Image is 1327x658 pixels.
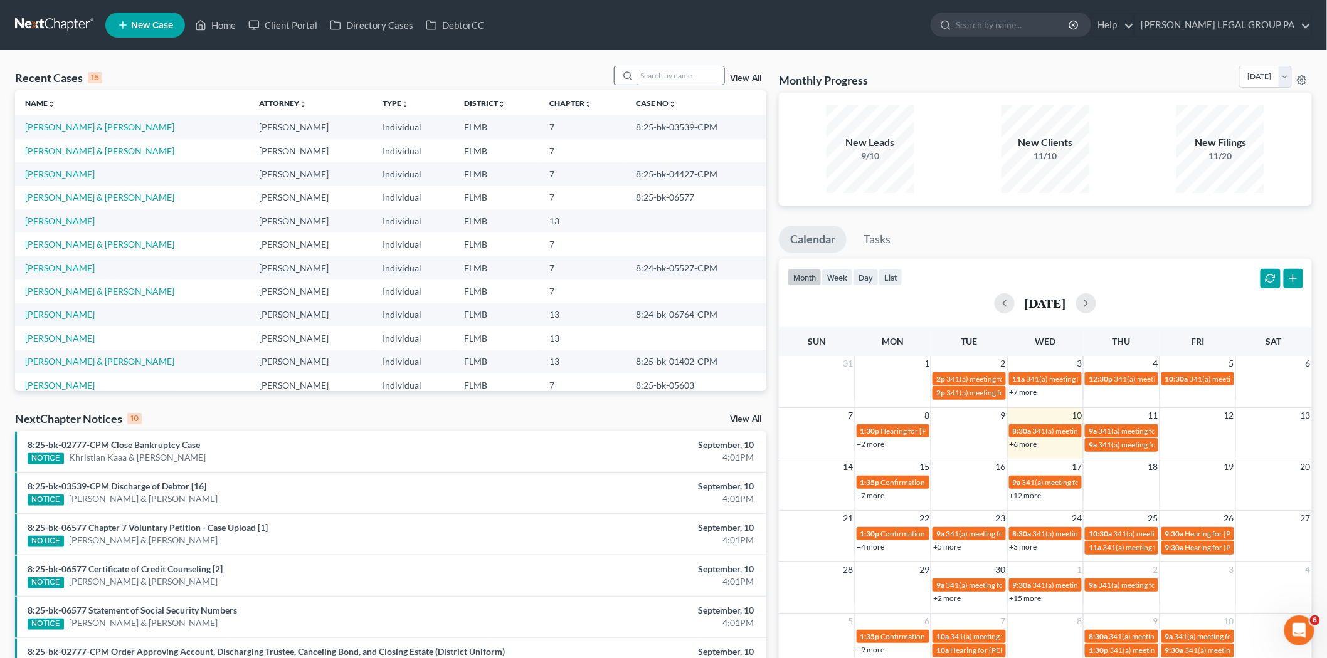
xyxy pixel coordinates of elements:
[1228,562,1235,577] span: 3
[1013,580,1032,590] span: 9:30a
[420,14,490,36] a: DebtorCC
[779,226,847,253] a: Calendar
[28,605,237,615] a: 8:25-bk-06577 Statement of Social Security Numbers
[539,186,626,209] td: 7
[1113,529,1234,538] span: 341(a) meeting for [PERSON_NAME]
[249,279,373,303] td: [PERSON_NAME]
[1176,150,1264,162] div: 11/20
[881,632,1025,641] span: Confirmation Hearing for [PERSON_NAME]
[25,98,55,108] a: Nameunfold_more
[539,115,626,138] td: 7
[946,388,1134,397] span: 341(a) meeting for [PERSON_NAME] & [PERSON_NAME]
[1135,14,1311,36] a: [PERSON_NAME] LEGAL GROUP PA
[383,98,410,108] a: Typeunfold_more
[455,350,539,373] td: FLMB
[1089,426,1097,436] span: 9a
[1109,632,1296,641] span: 341(a) meeting for [PERSON_NAME] & [PERSON_NAME]
[1147,408,1160,423] span: 11
[299,100,307,108] i: unfold_more
[1152,614,1160,629] span: 9
[1223,408,1235,423] span: 12
[249,256,373,279] td: [PERSON_NAME]
[1228,356,1235,371] span: 5
[626,373,766,397] td: 8:25-bk-05603
[249,139,373,162] td: [PERSON_NAME]
[950,645,1048,655] span: Hearing for [PERSON_NAME]
[1013,529,1032,538] span: 8:30a
[373,232,455,256] td: Individual
[1013,426,1032,436] span: 8:30a
[1114,374,1235,384] span: 341(a) meeting for [PERSON_NAME]
[1010,439,1037,449] a: +6 more
[626,115,766,138] td: 8:25-bk-03539-CPM
[25,263,95,273] a: [PERSON_NAME]
[1010,593,1042,603] a: +15 more
[69,617,218,629] a: [PERSON_NAME] & [PERSON_NAME]
[539,232,626,256] td: 7
[189,14,242,36] a: Home
[1071,408,1083,423] span: 10
[1089,529,1112,538] span: 10:30a
[857,491,885,500] a: +7 more
[946,529,1067,538] span: 341(a) meeting for [PERSON_NAME]
[249,162,373,185] td: [PERSON_NAME]
[373,326,455,350] td: Individual
[373,115,455,138] td: Individual
[1071,511,1083,526] span: 24
[373,373,455,397] td: Individual
[25,122,174,132] a: [PERSON_NAME] & [PERSON_NAME]
[28,619,64,630] div: NOTICE
[626,350,766,373] td: 8:25-bk-01402-CPM
[626,256,766,279] td: 8:24-bk-05527-CPM
[127,413,142,424] div: 10
[936,645,949,655] span: 10a
[730,415,761,424] a: View All
[1299,408,1312,423] span: 13
[249,232,373,256] td: [PERSON_NAME]
[373,279,455,303] td: Individual
[539,326,626,350] td: 13
[539,350,626,373] td: 13
[1147,459,1160,474] span: 18
[860,632,880,641] span: 1:35p
[1310,615,1320,625] span: 6
[1223,614,1235,629] span: 10
[1000,408,1007,423] span: 9
[847,408,855,423] span: 7
[455,326,539,350] td: FLMB
[373,350,455,373] td: Individual
[842,356,855,371] span: 31
[259,98,307,108] a: Attorneyunfold_more
[1098,426,1219,436] span: 341(a) meeting for [PERSON_NAME]
[1098,580,1219,590] span: 341(a) meeting for [PERSON_NAME]
[1013,374,1025,384] span: 11a
[324,14,420,36] a: Directory Cases
[520,451,754,464] div: 4:01PM
[455,279,539,303] td: FLMB
[539,162,626,185] td: 7
[15,70,102,85] div: Recent Cases
[69,534,218,546] a: [PERSON_NAME] & [PERSON_NAME]
[853,269,879,286] button: day
[520,645,754,658] div: September, 10
[1010,491,1042,500] a: +12 more
[373,162,455,185] td: Individual
[636,98,676,108] a: Case Nounfold_more
[626,303,766,326] td: 8:24-bk-06764-CPM
[961,336,978,347] span: Tue
[25,145,174,156] a: [PERSON_NAME] & [PERSON_NAME]
[946,580,1067,590] span: 341(a) meeting for [PERSON_NAME]
[1299,511,1312,526] span: 27
[88,72,102,83] div: 15
[455,256,539,279] td: FLMB
[549,98,592,108] a: Chapterunfold_more
[455,162,539,185] td: FLMB
[857,542,885,551] a: +4 more
[1185,645,1306,655] span: 341(a) meeting for [PERSON_NAME]
[1089,440,1097,449] span: 9a
[1089,374,1113,384] span: 12:30p
[48,100,55,108] i: unfold_more
[28,439,200,450] a: 8:25-bk-02777-CPM Close Bankruptcy Case
[25,309,95,320] a: [PERSON_NAME]
[455,186,539,209] td: FLMB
